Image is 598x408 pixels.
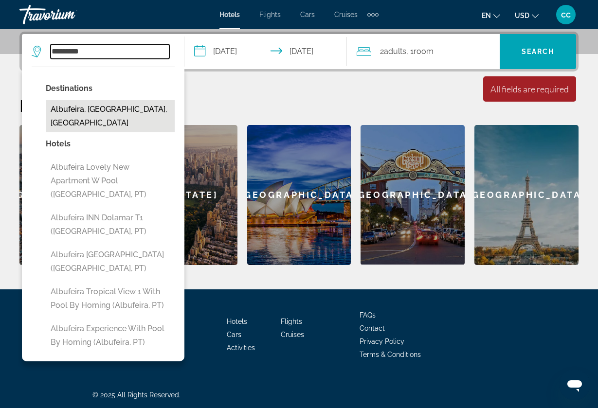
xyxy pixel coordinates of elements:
[46,100,175,132] button: Albufeira, [GEOGRAPHIC_DATA], [GEOGRAPHIC_DATA]
[46,158,175,204] button: Albufeira Lovely New Apartment W Pool ([GEOGRAPHIC_DATA], PT)
[46,137,175,151] p: Hotels
[500,34,576,69] button: Search
[46,246,175,278] button: Albufeira [GEOGRAPHIC_DATA] ([GEOGRAPHIC_DATA], PT)
[247,125,351,265] a: [GEOGRAPHIC_DATA]
[361,125,465,265] a: [GEOGRAPHIC_DATA]
[227,344,255,352] a: Activities
[46,319,175,352] button: Albufeira Experience With Pool by Homing (Albufeira, PT)
[384,47,406,56] span: Adults
[406,45,434,58] span: , 1
[46,82,175,95] p: Destinations
[227,331,241,338] a: Cars
[19,2,117,27] a: Travorium
[219,11,240,18] a: Hotels
[553,4,579,25] button: User Menu
[380,45,406,58] span: 2
[46,209,175,241] button: Albufeira INN Dolamar T1 ([GEOGRAPHIC_DATA], PT)
[227,318,247,325] a: Hotels
[561,10,571,19] span: cc
[184,34,347,69] button: Check-in date: Jul 12, 2026 Check-out date: Jul 20, 2026
[490,84,569,94] div: All fields are required
[515,12,529,19] span: USD
[360,311,376,319] a: FAQs
[360,351,421,358] a: Terms & Conditions
[281,318,302,325] a: Flights
[19,96,579,115] h2: Featured Destinations
[334,11,358,18] a: Cruises
[522,48,555,55] span: Search
[474,125,579,265] a: [GEOGRAPHIC_DATA]
[367,7,379,22] button: Extra navigation items
[482,12,491,19] span: en
[92,391,181,399] span: © 2025 All Rights Reserved.
[281,331,304,338] a: Cruises
[19,125,124,265] a: [GEOGRAPHIC_DATA]
[559,369,590,400] iframe: Bouton de lancement de la fenêtre de messagerie
[300,11,315,18] a: Cars
[414,47,434,56] span: Room
[482,8,500,22] button: Change language
[259,11,281,18] a: Flights
[46,283,175,315] button: Albufeira Tropical View 1 With Pool by Homing (Albufeira, PT)
[347,34,500,69] button: Travelers: 2 adults, 0 children
[133,125,237,265] a: [US_STATE]
[515,8,539,22] button: Change currency
[360,324,385,332] a: Contact
[360,337,404,345] a: Privacy Policy
[22,34,576,69] div: Search widget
